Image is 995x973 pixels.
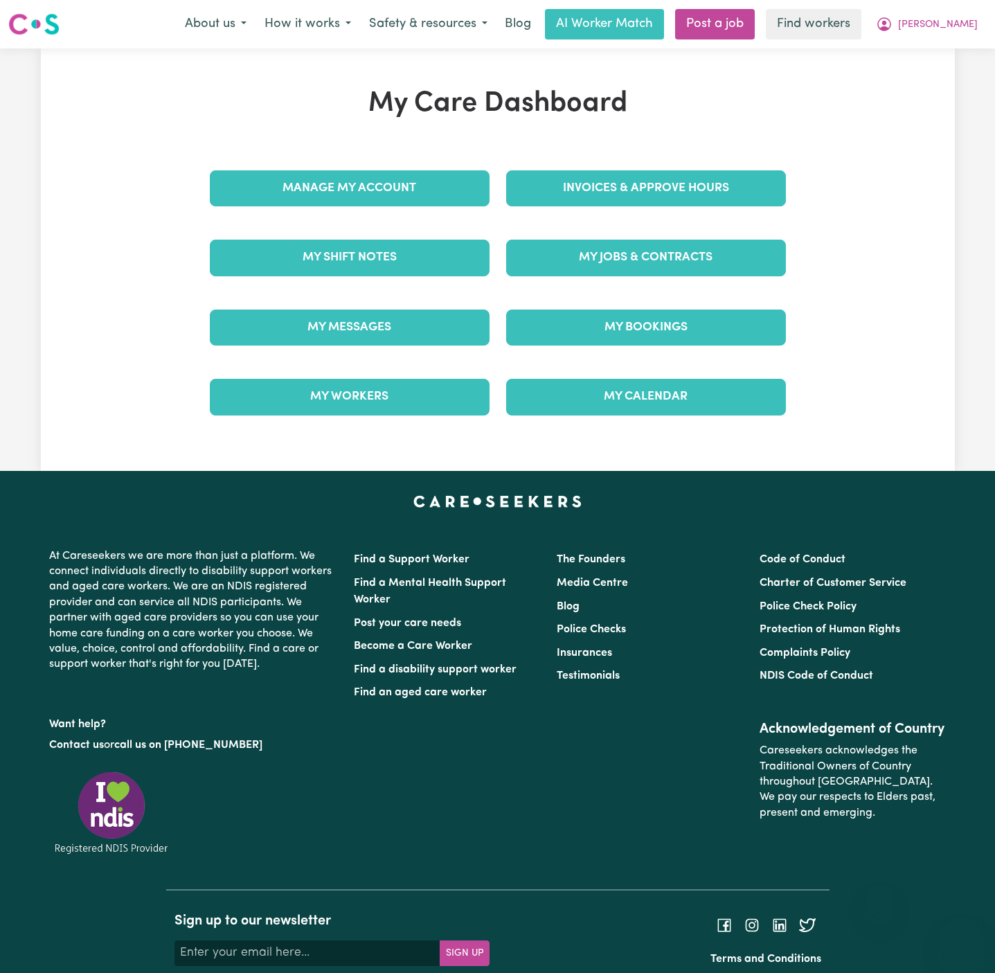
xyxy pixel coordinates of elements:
[174,940,440,965] input: Enter your email here...
[771,919,788,930] a: Follow Careseekers on LinkedIn
[506,379,786,415] a: My Calendar
[760,601,857,612] a: Police Check Policy
[413,496,582,507] a: Careseekers home page
[210,310,490,346] a: My Messages
[49,543,337,678] p: At Careseekers we are more than just a platform. We connect individuals directly to disability su...
[354,618,461,629] a: Post your care needs
[506,170,786,206] a: Invoices & Approve Hours
[760,721,946,738] h2: Acknowledgement of Country
[440,940,490,965] button: Subscribe
[766,9,861,39] a: Find workers
[744,919,760,930] a: Follow Careseekers on Instagram
[354,554,469,565] a: Find a Support Worker
[210,240,490,276] a: My Shift Notes
[557,554,625,565] a: The Founders
[557,670,620,681] a: Testimonials
[49,711,337,732] p: Want help?
[760,738,946,826] p: Careseekers acknowledges the Traditional Owners of Country throughout [GEOGRAPHIC_DATA]. We pay o...
[760,624,900,635] a: Protection of Human Rights
[557,648,612,659] a: Insurances
[174,913,490,929] h2: Sign up to our newsletter
[49,732,337,758] p: or
[176,10,256,39] button: About us
[114,740,262,751] a: call us on [PHONE_NUMBER]
[557,578,628,589] a: Media Centre
[760,578,906,589] a: Charter of Customer Service
[675,9,755,39] a: Post a job
[49,769,174,856] img: Registered NDIS provider
[354,641,472,652] a: Become a Care Worker
[210,379,490,415] a: My Workers
[867,10,987,39] button: My Account
[354,664,517,675] a: Find a disability support worker
[557,601,580,612] a: Blog
[760,670,873,681] a: NDIS Code of Conduct
[557,624,626,635] a: Police Checks
[354,687,487,698] a: Find an aged care worker
[496,9,539,39] a: Blog
[545,9,664,39] a: AI Worker Match
[799,919,816,930] a: Follow Careseekers on Twitter
[710,954,821,965] a: Terms and Conditions
[716,919,733,930] a: Follow Careseekers on Facebook
[49,740,104,751] a: Contact us
[898,17,978,33] span: [PERSON_NAME]
[201,87,794,120] h1: My Care Dashboard
[506,310,786,346] a: My Bookings
[354,578,506,605] a: Find a Mental Health Support Worker
[8,12,60,37] img: Careseekers logo
[210,170,490,206] a: Manage My Account
[760,554,845,565] a: Code of Conduct
[940,918,984,962] iframe: Button to launch messaging window
[760,648,850,659] a: Complaints Policy
[256,10,360,39] button: How it works
[506,240,786,276] a: My Jobs & Contracts
[8,8,60,40] a: Careseekers logo
[866,884,893,912] iframe: Close message
[360,10,496,39] button: Safety & resources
